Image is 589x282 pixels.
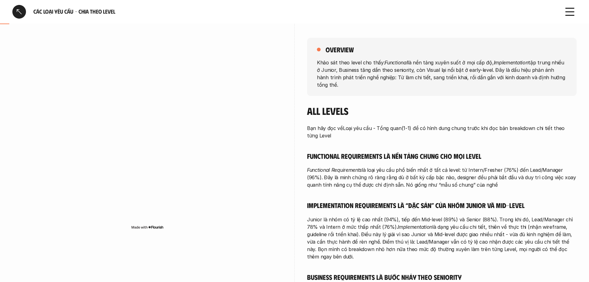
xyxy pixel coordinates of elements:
[317,59,567,88] p: Khảo sát theo level cho thấy: là nền tảng xuyên suốt ở mọi cấp độ, tập trung nhiều ở Junior, Busi...
[307,201,577,210] h5: Implementation Requirements là “đặc sản” của nhóm Junior và Mid-level
[385,59,408,65] em: Functional
[307,167,362,173] em: Functional Requirements
[307,166,577,189] p: là loại yêu cầu phổ biến nhất ở tất cả level: từ Intern/Fresher (76%) đến Lead/Manager (96%). Đây...
[33,8,556,15] h6: Các loại yêu cầu - Chia theo level
[494,59,528,65] em: Implementation
[307,124,577,139] p: Bạn hãy đọc về (1-1) để có hình dung chung trước khi đọc bản breakdown chi tiết theo từng Level
[131,225,164,230] img: Made with Flourish
[307,105,577,117] h4: All levels
[12,38,282,223] iframe: Interactive or visual content
[398,224,432,230] em: Implementation
[307,152,577,160] h5: Functional Requirements là nền tảng chung cho mọi level
[343,125,402,131] a: Loại yêu cầu - Tổng quan
[307,216,577,260] p: Junior là nhóm có tỷ lệ cao nhất (94%), tiếp đến Mid-level (89%) và Senior (88%). Trong khi đó, L...
[307,273,577,281] h5: Business Requirements là bước nhảy theo seniority
[326,45,354,54] h5: overview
